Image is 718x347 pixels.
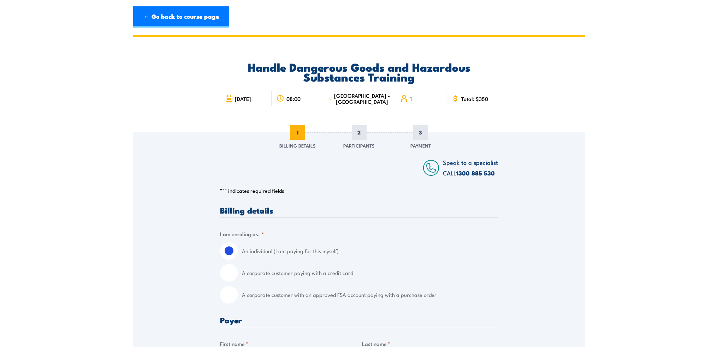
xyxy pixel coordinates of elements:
[334,92,390,104] span: [GEOGRAPHIC_DATA] - [GEOGRAPHIC_DATA]
[410,96,412,102] span: 1
[456,168,495,178] a: 1300 885 530
[220,206,498,214] h3: Billing details
[286,96,301,102] span: 08:00
[279,142,316,149] span: Billing Details
[343,142,375,149] span: Participants
[220,316,498,324] h3: Payer
[242,264,498,282] label: A corporate customer paying with a credit card
[220,187,498,194] p: " " indicates required fields
[410,142,431,149] span: Payment
[443,158,498,177] span: Speak to a specialist CALL
[413,125,428,140] span: 3
[290,125,305,140] span: 1
[133,6,229,28] a: ← Go back to course page
[235,96,251,102] span: [DATE]
[461,96,488,102] span: Total: $350
[242,286,498,304] label: A corporate customer with an approved FSA account paying with a purchase order
[220,230,264,238] legend: I am enroling as:
[242,242,498,260] label: An individual (I am paying for this myself)
[220,62,498,82] h2: Handle Dangerous Goods and Hazardous Substances Training
[352,125,367,140] span: 2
